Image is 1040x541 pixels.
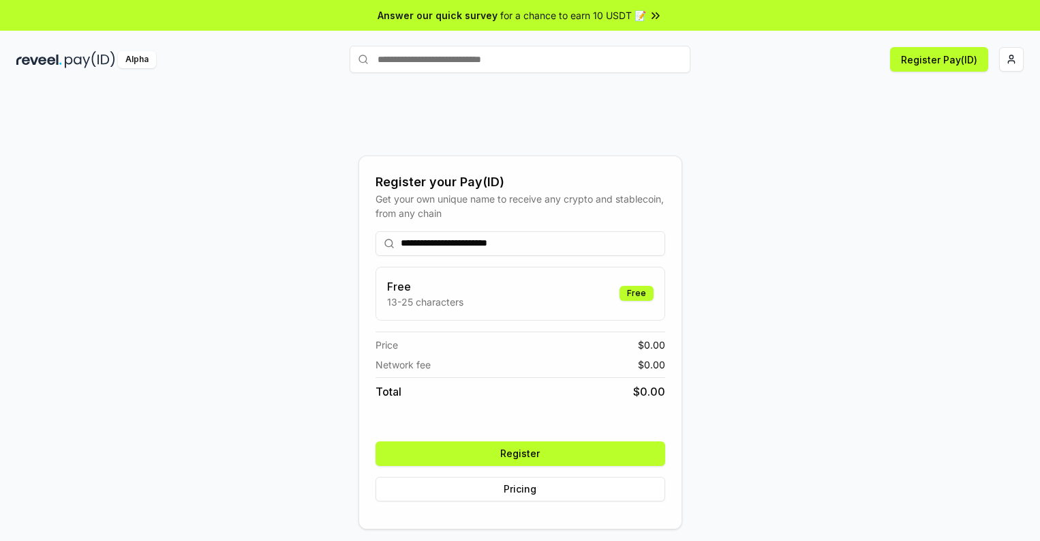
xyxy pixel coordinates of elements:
[376,173,665,192] div: Register your Pay(ID)
[376,477,665,501] button: Pricing
[638,338,665,352] span: $ 0.00
[378,8,498,23] span: Answer our quick survey
[118,51,156,68] div: Alpha
[376,441,665,466] button: Register
[387,278,463,295] h3: Free
[376,338,398,352] span: Price
[633,383,665,400] span: $ 0.00
[638,357,665,372] span: $ 0.00
[620,286,654,301] div: Free
[890,47,988,72] button: Register Pay(ID)
[16,51,62,68] img: reveel_dark
[500,8,646,23] span: for a chance to earn 10 USDT 📝
[376,192,665,220] div: Get your own unique name to receive any crypto and stablecoin, from any chain
[387,295,463,309] p: 13-25 characters
[65,51,115,68] img: pay_id
[376,383,401,400] span: Total
[376,357,431,372] span: Network fee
